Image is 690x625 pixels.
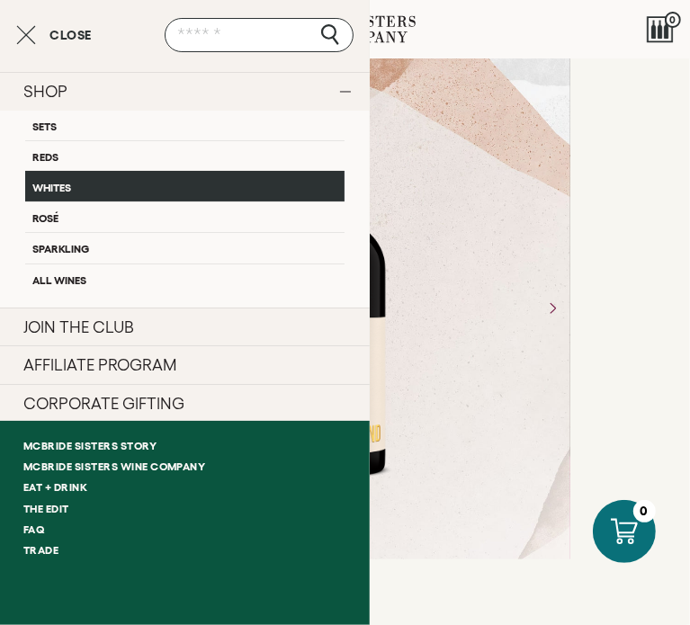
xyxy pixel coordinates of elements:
a: Sparkling [25,232,345,263]
div: 0 [633,500,656,522]
a: All Wines [25,263,345,294]
span: 0 [665,12,681,28]
h6: Black Girl Magic Wines [206,603,569,615]
button: Next [530,286,575,331]
span: Close [49,29,92,41]
button: Close cart [16,24,92,46]
a: Reds [25,140,345,171]
a: Sets [25,111,345,140]
a: Rosé [25,201,345,232]
a: Whites [25,171,345,201]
